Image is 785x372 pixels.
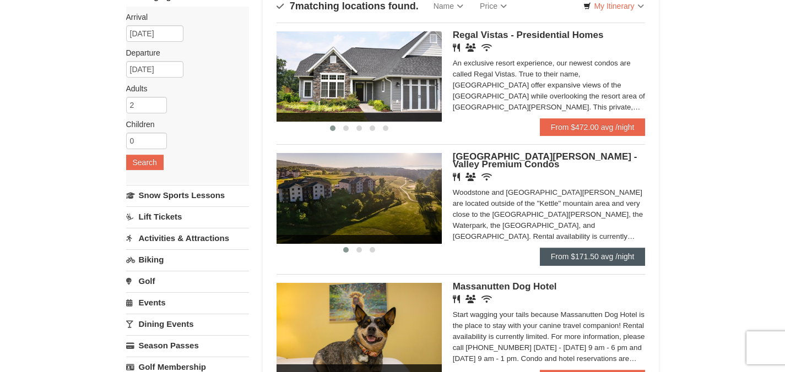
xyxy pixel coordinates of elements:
[126,228,249,248] a: Activities & Attractions
[481,43,492,52] i: Wireless Internet (free)
[126,185,249,205] a: Snow Sports Lessons
[126,119,241,130] label: Children
[481,173,492,181] i: Wireless Internet (free)
[126,206,249,227] a: Lift Tickets
[126,47,241,58] label: Departure
[453,58,646,113] div: An exclusive resort experience, our newest condos are called Regal Vistas. True to their name, [G...
[126,292,249,313] a: Events
[453,30,604,40] span: Regal Vistas - Presidential Homes
[453,309,646,364] div: Start wagging your tails because Massanutten Dog Hotel is the place to stay with your canine trav...
[126,335,249,355] a: Season Passes
[126,12,241,23] label: Arrival
[126,155,164,170] button: Search
[453,173,460,181] i: Restaurant
[481,295,492,303] i: Wireless Internet (free)
[453,151,637,169] span: [GEOGRAPHIC_DATA][PERSON_NAME] - Valley Premium Condos
[277,1,419,12] h4: matching locations found.
[126,249,249,270] a: Biking
[465,295,476,303] i: Banquet Facilities
[453,43,460,52] i: Restaurant
[540,118,646,136] a: From $472.00 avg /night
[126,271,249,291] a: Golf
[453,187,646,242] div: Woodstone and [GEOGRAPHIC_DATA][PERSON_NAME] are located outside of the "Kettle" mountain area an...
[465,173,476,181] i: Banquet Facilities
[540,248,646,265] a: From $171.50 avg /night
[126,314,249,334] a: Dining Events
[465,43,476,52] i: Banquet Facilities
[126,83,241,94] label: Adults
[453,295,460,303] i: Restaurant
[290,1,295,12] span: 7
[453,281,557,292] span: Massanutten Dog Hotel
